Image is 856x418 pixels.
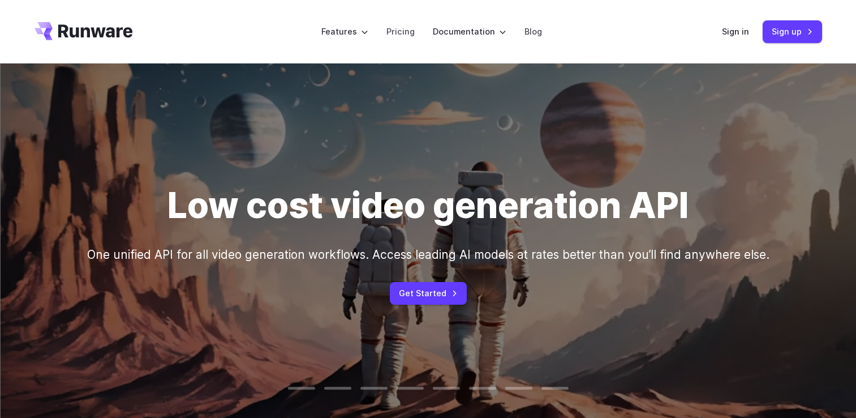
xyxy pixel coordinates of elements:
[167,185,689,227] h1: Low cost video generation API
[390,282,467,304] a: Get Started
[722,25,749,38] a: Sign in
[433,25,506,38] label: Documentation
[763,20,822,42] a: Sign up
[87,245,769,264] p: One unified API for all video generation workflows. Access leading AI models at rates better than...
[35,22,133,40] a: Go to /
[321,25,368,38] label: Features
[386,25,415,38] a: Pricing
[524,25,542,38] a: Blog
